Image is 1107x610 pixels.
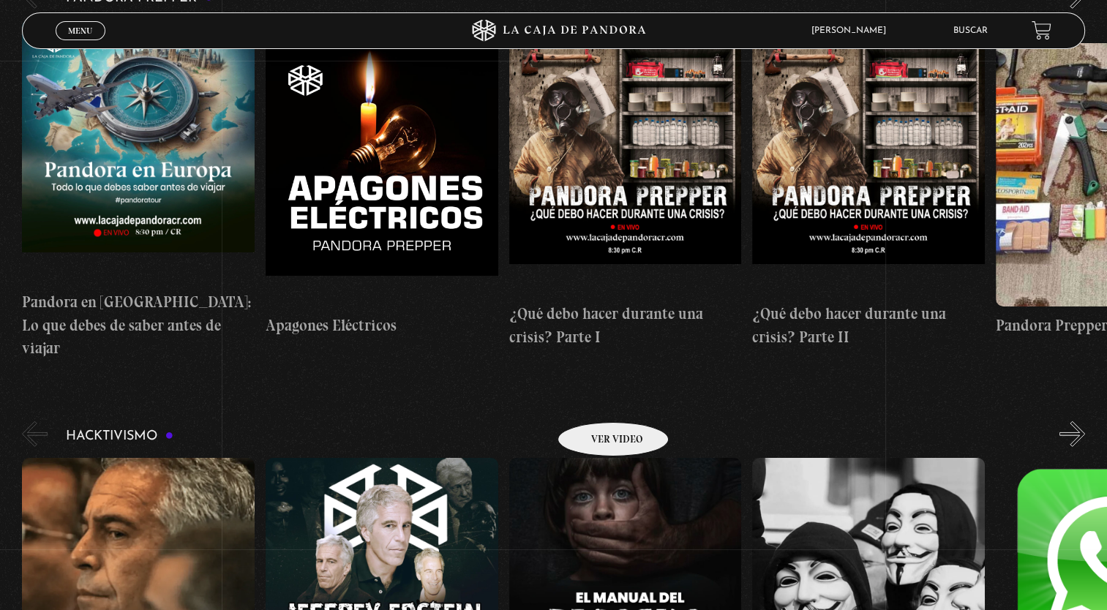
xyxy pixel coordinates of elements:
[953,26,988,35] a: Buscar
[1032,20,1051,40] a: View your shopping cart
[509,302,742,348] h4: ¿Qué debo hacer durante una crisis? Parte I
[22,290,255,360] h4: Pandora en [GEOGRAPHIC_DATA]: Lo que debes de saber antes de viajar
[22,20,255,360] a: Pandora en [GEOGRAPHIC_DATA]: Lo que debes de saber antes de viajar
[752,20,985,360] a: ¿Qué debo hacer durante una crisis? Parte II
[66,429,173,443] h3: Hacktivismo
[266,20,498,360] a: Apagones Eléctricos
[266,314,498,337] h4: Apagones Eléctricos
[752,302,985,348] h4: ¿Qué debo hacer durante una crisis? Parte II
[22,421,48,447] button: Previous
[509,20,742,360] a: ¿Qué debo hacer durante una crisis? Parte I
[804,26,901,35] span: [PERSON_NAME]
[68,26,92,35] span: Menu
[1059,421,1085,447] button: Next
[63,38,97,48] span: Cerrar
